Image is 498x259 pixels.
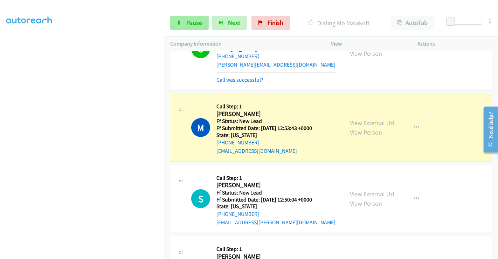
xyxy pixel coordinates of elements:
p: Dialing Mo Malakoff [299,18,378,28]
a: View Person [350,49,382,57]
a: [PHONE_NUMBER] [216,139,259,146]
a: [PHONE_NUMBER] [216,53,259,60]
h1: M [191,118,210,137]
a: [PERSON_NAME][EMAIL_ADDRESS][DOMAIN_NAME] [216,61,336,68]
a: [EMAIL_ADDRESS][DOMAIN_NAME] [216,148,297,154]
div: 0 [489,16,492,25]
h2: [PERSON_NAME] [216,181,321,189]
p: Company Information [170,40,318,48]
h2: [PERSON_NAME] [216,110,321,118]
a: Finish [251,16,290,30]
a: Pause [170,16,209,30]
a: View External Url [350,119,394,127]
span: Pause [186,19,202,27]
h5: Ff Submitted Date: [DATE] 12:53:43 +0000 [216,125,321,132]
a: Call was successful? [216,76,263,83]
iframe: Resource Center [478,102,498,157]
h5: Call Step: 1 [216,103,321,110]
a: [PHONE_NUMBER] [216,211,259,217]
h5: Call Step: 1 [216,246,321,253]
h5: Ff Status: New Lead [216,189,336,196]
h5: Ff Submitted Date: [DATE] 12:50:04 +0000 [216,196,336,203]
a: View Person [350,199,382,207]
button: AutoTab [391,16,434,30]
h5: Call Step: 1 [216,175,336,182]
p: Actions [418,40,492,48]
a: View External Url [350,190,394,198]
span: Next [228,19,240,27]
button: Next [212,16,247,30]
a: View Person [350,128,382,136]
a: [EMAIL_ADDRESS][PERSON_NAME][DOMAIN_NAME] [216,219,336,226]
p: View [331,40,405,48]
div: Delay between calls (in seconds) [450,19,482,25]
h5: State: [US_STATE] [216,203,336,210]
div: The call is yet to be attempted [191,189,210,208]
h5: Ff Status: New Lead [216,118,321,125]
h5: State: [US_STATE] [216,132,321,139]
h1: S [191,189,210,208]
span: Finish [268,19,283,27]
